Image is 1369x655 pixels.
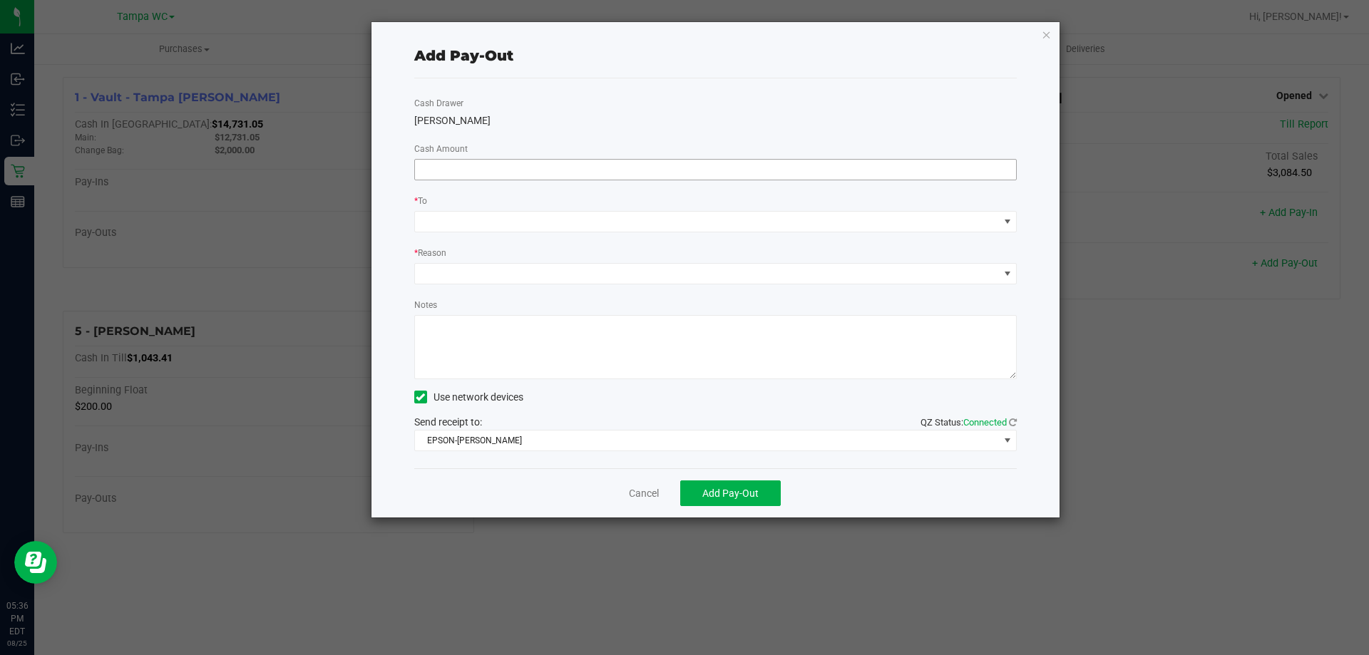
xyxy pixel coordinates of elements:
[414,113,1017,128] div: [PERSON_NAME]
[629,486,659,501] a: Cancel
[921,417,1017,428] span: QZ Status:
[414,144,468,154] span: Cash Amount
[414,195,427,207] label: To
[415,430,999,450] span: EPSON-[PERSON_NAME]
[414,416,482,428] span: Send receipt to:
[14,541,57,584] iframe: Resource center
[414,97,463,110] label: Cash Drawer
[963,417,1007,428] span: Connected
[414,45,513,66] div: Add Pay-Out
[702,488,759,499] span: Add Pay-Out
[414,299,437,311] label: Notes
[414,390,523,405] label: Use network devices
[680,480,781,506] button: Add Pay-Out
[414,247,446,259] label: Reason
